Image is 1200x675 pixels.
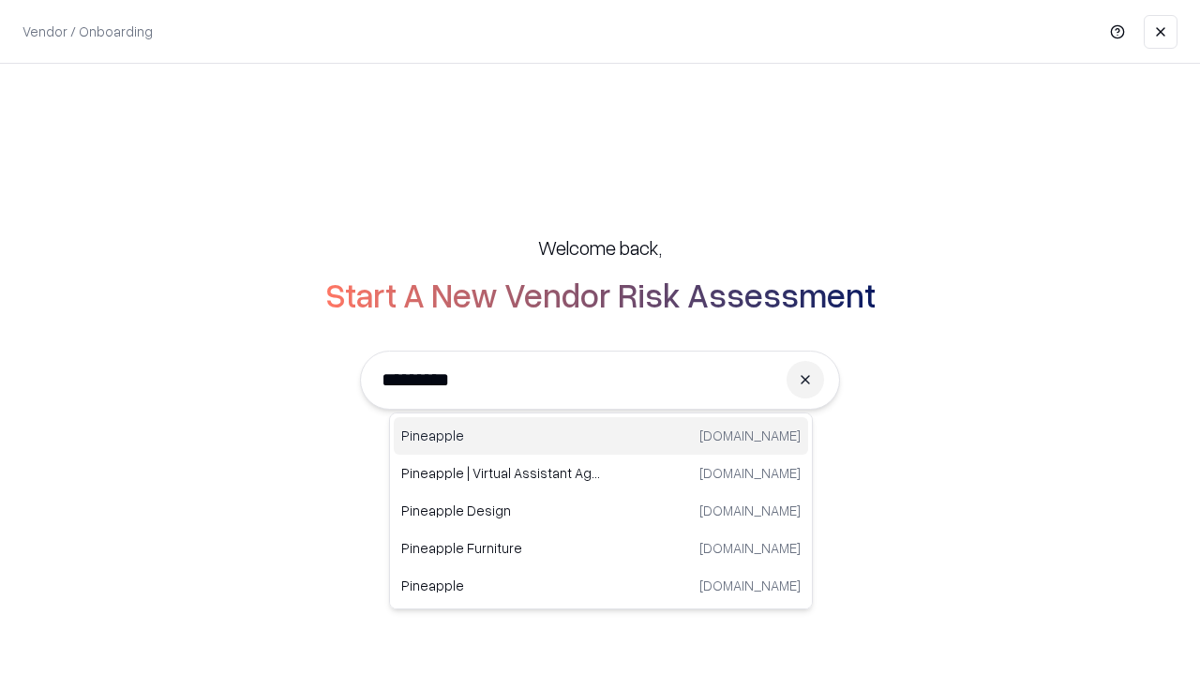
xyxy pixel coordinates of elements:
p: [DOMAIN_NAME] [699,576,801,595]
p: [DOMAIN_NAME] [699,538,801,558]
p: Vendor / Onboarding [22,22,153,41]
h5: Welcome back, [538,234,662,261]
p: Pineapple [401,426,601,445]
p: Pineapple Furniture [401,538,601,558]
p: [DOMAIN_NAME] [699,463,801,483]
p: [DOMAIN_NAME] [699,501,801,520]
h2: Start A New Vendor Risk Assessment [325,276,876,313]
p: Pineapple Design [401,501,601,520]
p: Pineapple | Virtual Assistant Agency [401,463,601,483]
p: Pineapple [401,576,601,595]
p: [DOMAIN_NAME] [699,426,801,445]
div: Suggestions [389,412,813,609]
